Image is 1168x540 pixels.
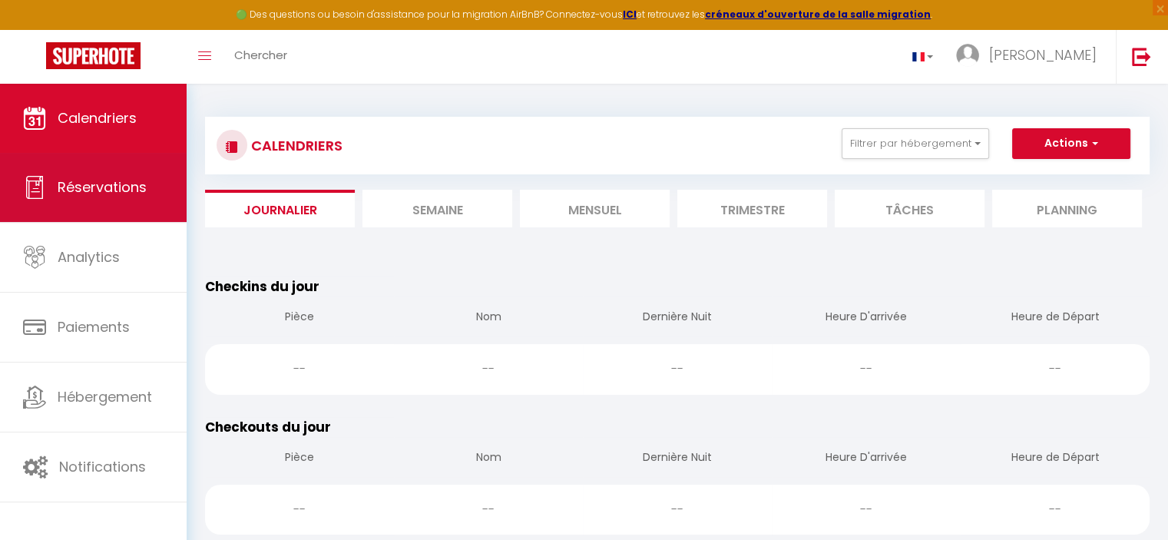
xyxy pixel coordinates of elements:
span: Notifications [59,457,146,476]
th: Pièce [205,437,394,481]
div: -- [205,485,394,535]
button: Filtrer par hébergement [842,128,989,159]
div: -- [394,485,583,535]
img: Super Booking [46,42,141,69]
img: ... [956,44,979,67]
div: -- [583,485,772,535]
th: Nom [394,437,583,481]
a: créneaux d'ouverture de la salle migration [705,8,931,21]
li: Tâches [835,190,984,227]
div: -- [394,344,583,394]
h3: CALENDRIERS [247,128,342,163]
img: logout [1132,47,1151,66]
li: Semaine [362,190,512,227]
span: Réservations [58,177,147,197]
li: Trimestre [677,190,827,227]
span: [PERSON_NAME] [989,45,1097,65]
a: ICI [623,8,637,21]
div: -- [772,485,961,535]
a: Chercher [223,30,299,84]
li: Journalier [205,190,355,227]
th: Heure D'arrivée [772,437,961,481]
a: ... [PERSON_NAME] [945,30,1116,84]
div: -- [583,344,772,394]
div: -- [961,344,1150,394]
span: Checkins du jour [205,277,319,296]
span: Hébergement [58,387,152,406]
button: Ouvrir le widget de chat LiveChat [12,6,58,52]
th: Heure de Départ [961,437,1150,481]
th: Nom [394,297,583,340]
span: Paiements [58,317,130,336]
li: Mensuel [520,190,670,227]
th: Heure de Départ [961,297,1150,340]
span: Chercher [234,47,287,63]
th: Pièce [205,297,394,340]
span: Analytics [58,247,120,267]
span: Checkouts du jour [205,418,331,436]
button: Actions [1012,128,1130,159]
div: -- [961,485,1150,535]
div: -- [772,344,961,394]
div: -- [205,344,394,394]
th: Dernière Nuit [583,437,772,481]
span: Calendriers [58,108,137,128]
li: Planning [992,190,1142,227]
th: Dernière Nuit [583,297,772,340]
th: Heure D'arrivée [772,297,961,340]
